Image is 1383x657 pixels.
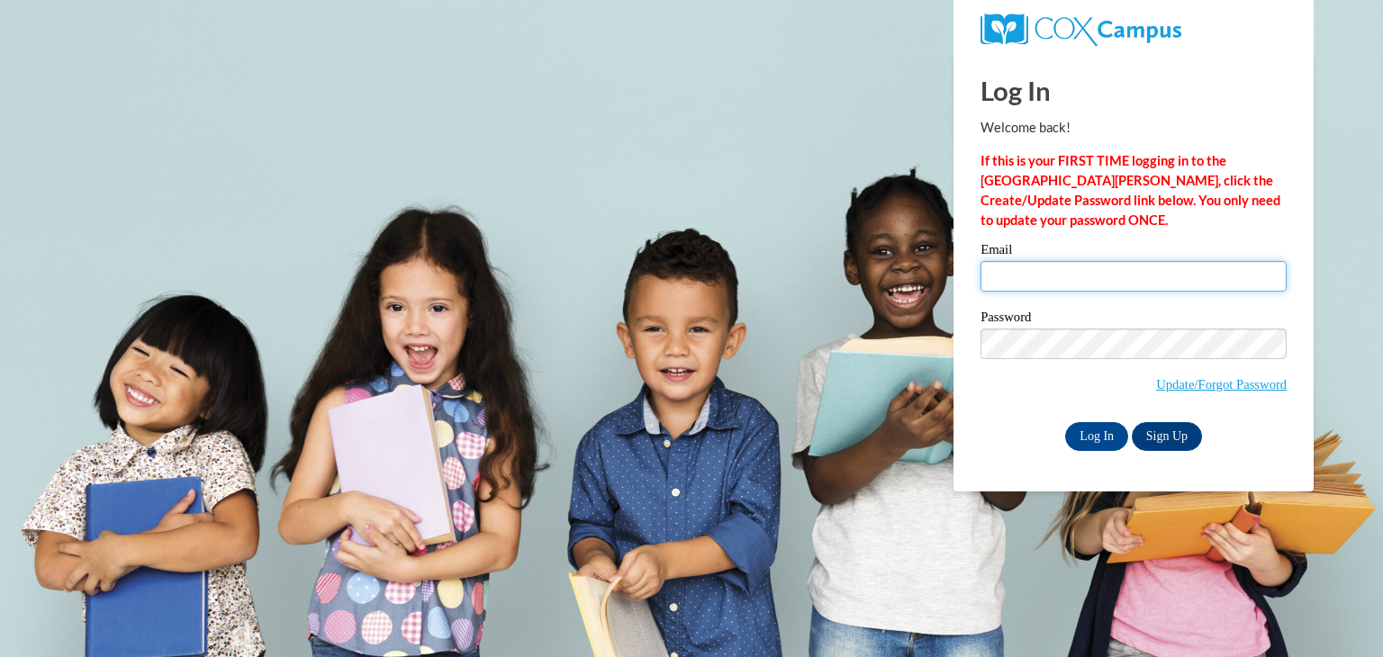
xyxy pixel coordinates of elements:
strong: If this is your FIRST TIME logging in to the [GEOGRAPHIC_DATA][PERSON_NAME], click the Create/Upd... [981,153,1280,228]
input: Log In [1065,422,1128,451]
img: COX Campus [981,13,1181,46]
p: Welcome back! [981,118,1287,138]
label: Email [981,243,1287,261]
h1: Log In [981,72,1287,109]
a: Update/Forgot Password [1156,377,1287,391]
label: Password [981,310,1287,328]
a: Sign Up [1132,422,1202,451]
a: COX Campus [981,21,1181,36]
